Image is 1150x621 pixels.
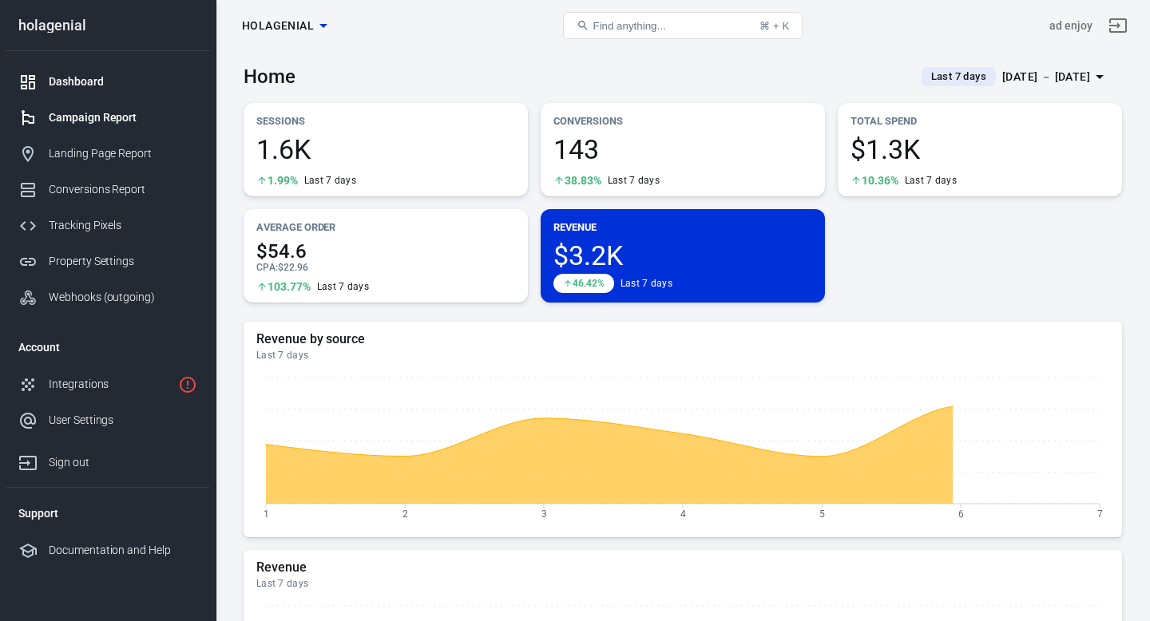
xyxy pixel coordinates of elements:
span: $1.3K [851,136,1109,163]
a: Sign out [1099,6,1137,45]
a: Tracking Pixels [6,208,210,243]
a: Campaign Report [6,100,210,136]
div: Tracking Pixels [49,217,197,234]
div: Last 7 days [905,174,957,187]
div: Integrations [49,376,172,393]
button: holagenial [236,11,333,41]
div: Last 7 days [608,174,660,187]
tspan: 6 [958,508,964,519]
button: Last 7 days[DATE] － [DATE] [909,64,1122,90]
a: Sign out [6,438,210,481]
p: Revenue [553,219,812,235]
a: Integrations [6,366,210,402]
span: 38.83% [565,175,601,186]
span: 46.42% [573,279,605,288]
div: Campaign Report [49,109,197,126]
div: Webhooks (outgoing) [49,289,197,306]
a: Dashboard [6,64,210,100]
div: Last 7 days [256,577,1109,590]
div: Dashboard [49,73,197,90]
div: Property Settings [49,253,197,270]
a: Webhooks (outgoing) [6,279,210,315]
span: 103.77% [268,281,311,292]
div: User Settings [49,412,197,429]
h3: Home [244,65,295,88]
a: Conversions Report [6,172,210,208]
span: $54.6 [256,242,515,261]
li: Account [6,328,210,366]
div: Landing Page Report [49,145,197,162]
p: Average Order [256,219,515,235]
a: User Settings [6,402,210,438]
div: Sign out [49,454,197,471]
span: holagenial [242,16,314,36]
p: Sessions [256,113,515,129]
span: CPA : [256,262,278,273]
tspan: 7 [1097,508,1103,519]
a: Landing Page Report [6,136,210,172]
div: holagenial [6,18,210,33]
h5: Revenue [256,560,1109,576]
span: 1.6K [256,136,515,163]
div: [DATE] － [DATE] [1002,67,1090,87]
div: Last 7 days [304,174,356,187]
span: 1.99% [268,175,298,186]
div: Conversions Report [49,181,197,198]
div: Last 7 days [256,349,1109,362]
tspan: 5 [819,508,825,519]
tspan: 1 [264,508,269,519]
span: Last 7 days [925,69,993,85]
h5: Revenue by source [256,331,1109,347]
span: $22.96 [278,262,308,273]
div: Documentation and Help [49,542,197,559]
p: Total Spend [851,113,1109,129]
span: 143 [553,136,812,163]
div: Last 7 days [317,280,369,293]
button: Find anything...⌘ + K [563,12,803,39]
li: Support [6,494,210,532]
span: Find anything... [593,20,665,32]
p: Conversions [553,113,812,129]
div: Account id: 80ocPmht [1049,18,1092,34]
tspan: 4 [680,508,686,519]
tspan: 2 [402,508,408,519]
tspan: 3 [541,508,547,519]
a: Property Settings [6,243,210,279]
span: 10.36% [862,175,898,186]
div: ⌘ + K [759,20,789,32]
svg: 3 networks not verified yet [178,375,197,394]
span: $3.2K [553,242,812,269]
div: Last 7 days [621,277,672,290]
